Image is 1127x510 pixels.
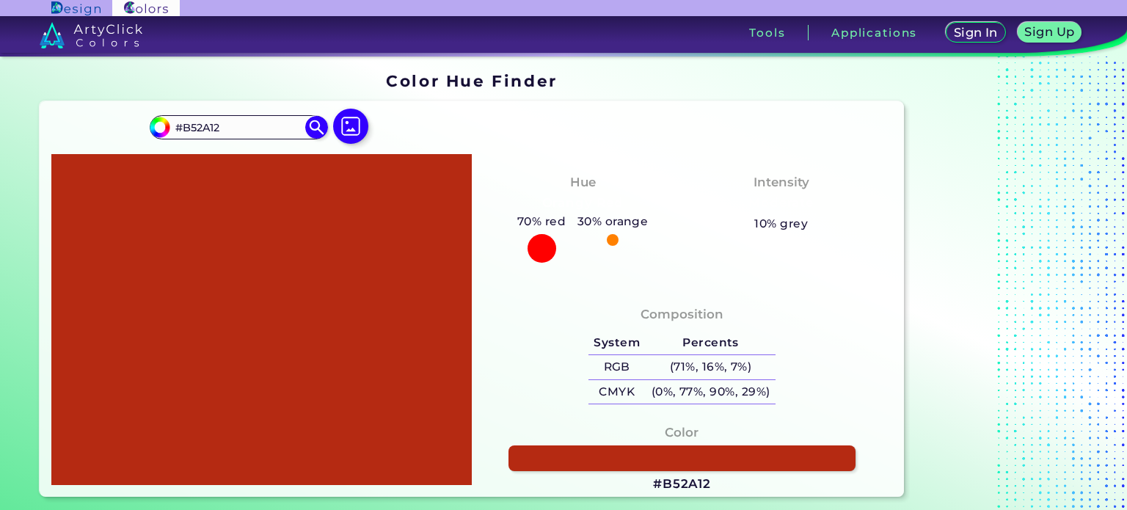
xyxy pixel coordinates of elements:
h5: RGB [588,355,646,379]
h5: Sign Up [1027,26,1073,37]
h5: Sign In [956,27,996,38]
img: ArtyClick Design logo [51,1,101,15]
h5: CMYK [588,380,646,404]
img: icon search [305,116,327,138]
h1: Color Hue Finder [386,70,557,92]
h3: Moderate [743,194,820,212]
a: Sign Up [1021,23,1079,42]
img: icon picture [333,109,368,144]
img: logo_artyclick_colors_white.svg [40,22,143,48]
input: type color.. [170,117,307,137]
h5: (0%, 77%, 90%, 29%) [646,380,776,404]
h4: Color [665,422,699,443]
h3: Applications [831,27,917,38]
h5: 30% orange [572,212,654,231]
h4: Composition [641,304,723,325]
h3: Tools [749,27,785,38]
h5: 10% grey [754,214,808,233]
h3: Orangy Red [536,194,630,212]
h3: #B52A12 [653,476,711,493]
h5: (71%, 16%, 7%) [646,355,776,379]
h5: 70% red [511,212,572,231]
h4: Intensity [754,172,809,193]
a: Sign In [949,23,1002,42]
h5: System [588,331,646,355]
h5: Percents [646,331,776,355]
h4: Hue [570,172,596,193]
